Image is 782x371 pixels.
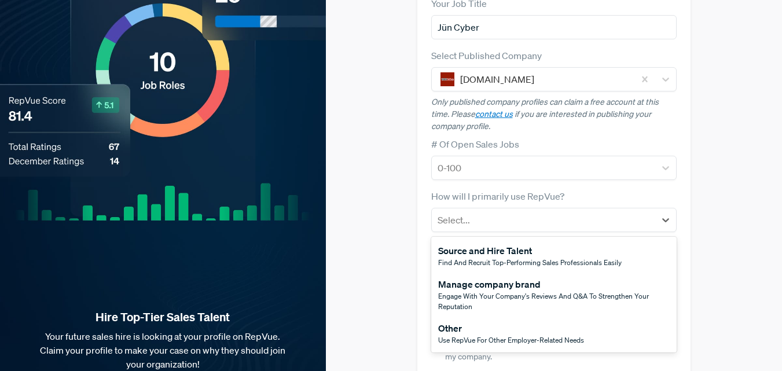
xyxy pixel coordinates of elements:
[19,310,307,325] strong: Hire Top-Tier Sales Talent
[431,96,677,133] p: Only published company profiles can claim a free account at this time. Please if you are interest...
[440,72,454,86] img: 1000Bulbs.com
[19,329,307,371] p: Your future sales hire is looking at your profile on RepVue. Claim your profile to make your case...
[438,258,622,267] span: Find and recruit top-performing sales professionals easily
[431,49,542,63] label: Select Published Company
[431,15,677,39] input: Title
[438,244,622,258] div: Source and Hire Talent
[438,321,584,335] div: Other
[431,189,564,203] label: How will I primarily use RepVue?
[475,109,513,119] a: contact us
[438,335,584,345] span: Use RepVue for other employer-related needs
[431,137,519,151] label: # Of Open Sales Jobs
[438,291,649,311] span: Engage with your company's reviews and Q&A to strengthen your reputation
[438,277,670,291] div: Manage company brand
